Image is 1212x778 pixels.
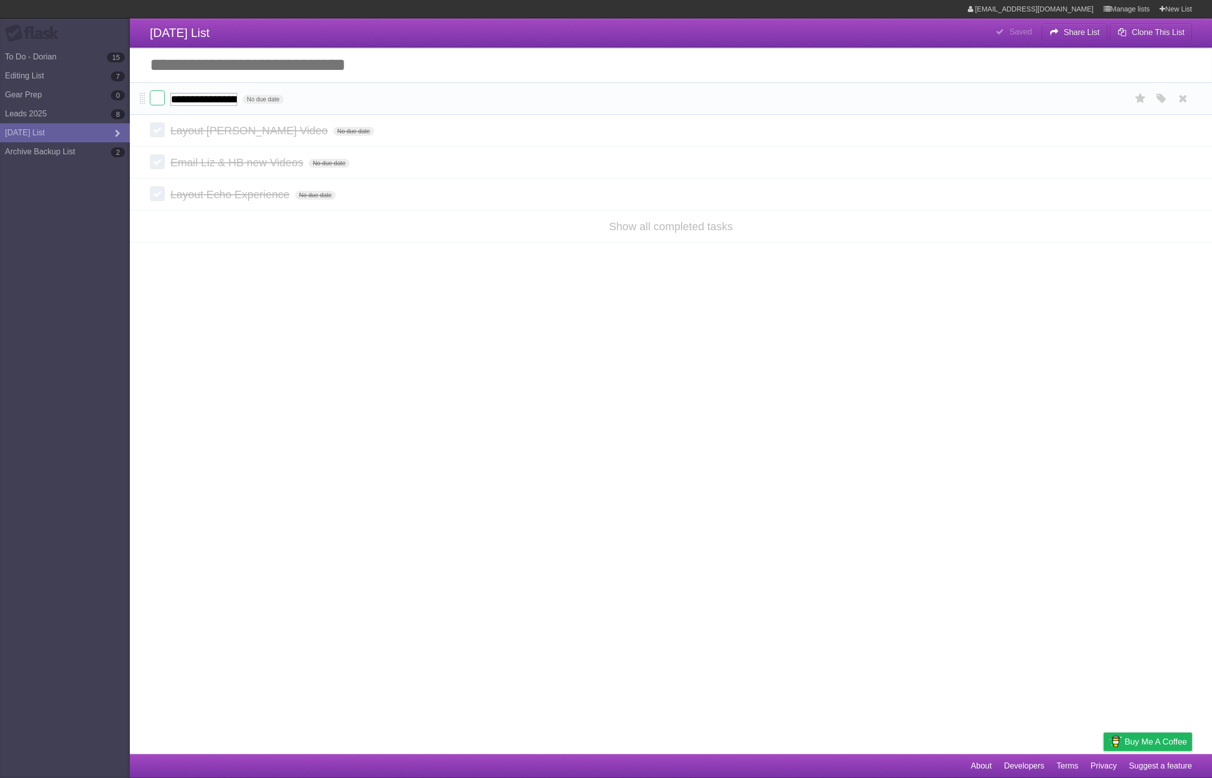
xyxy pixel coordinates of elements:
[111,147,125,157] b: 2
[1109,733,1122,750] img: Buy me a coffee
[150,90,165,105] label: Done
[1009,27,1032,36] b: Saved
[1131,90,1150,107] label: Star task
[111,90,125,100] b: 0
[1125,733,1187,751] span: Buy me a coffee
[111,109,125,119] b: 8
[609,220,733,233] a: Show all completed tasks
[111,71,125,81] b: 7
[1091,757,1117,776] a: Privacy
[1110,23,1192,41] button: Clone This List
[1129,757,1192,776] a: Suggest a feature
[1057,757,1079,776] a: Terms
[295,191,336,200] span: No due date
[150,154,165,169] label: Done
[309,159,349,168] span: No due date
[971,757,992,776] a: About
[170,124,330,137] span: Layout [PERSON_NAME] Video
[1104,733,1192,751] a: Buy me a coffee
[1132,28,1185,36] b: Clone This List
[150,186,165,201] label: Done
[170,156,306,169] span: Email Liz & HB new Videos
[150,26,210,39] span: [DATE] List
[5,24,65,42] div: Flask
[333,127,374,136] span: No due date
[1042,23,1108,41] button: Share List
[243,95,283,104] span: No due date
[1064,28,1100,36] b: Share List
[107,52,125,62] b: 15
[150,122,165,137] label: Done
[170,188,292,201] span: Layout Echo Experience
[1004,757,1044,776] a: Developers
